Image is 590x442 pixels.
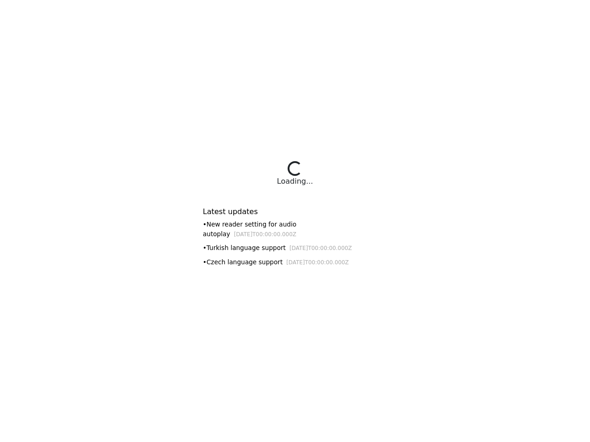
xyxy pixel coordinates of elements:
div: Loading... [277,176,313,187]
small: [DATE]T00:00:00.000Z [289,245,352,251]
small: [DATE]T00:00:00.000Z [234,231,296,238]
small: [DATE]T00:00:00.000Z [286,259,349,266]
div: • Czech language support [203,257,387,267]
div: • New reader setting for audio autoplay [203,220,387,238]
h6: Latest updates [203,207,387,216]
div: • Turkish language support [203,243,387,253]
